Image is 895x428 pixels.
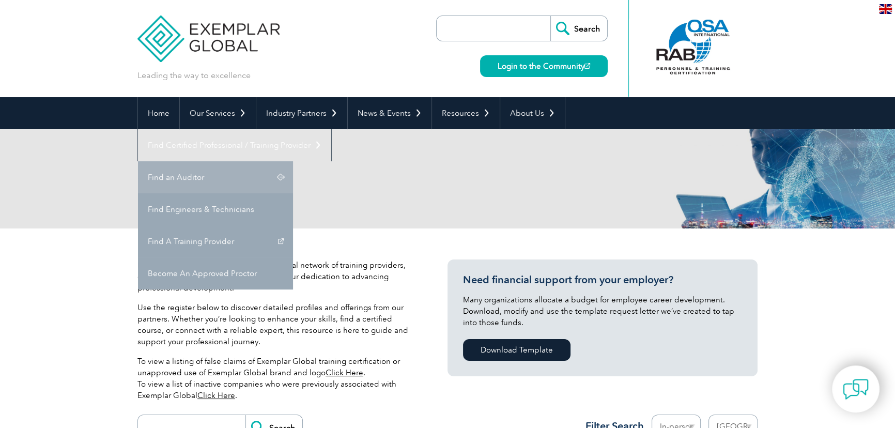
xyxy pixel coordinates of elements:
a: Become An Approved Proctor [138,257,293,289]
a: Our Services [180,97,256,129]
img: en [879,4,892,14]
a: Click Here [326,368,363,377]
a: Industry Partners [256,97,347,129]
h3: Need financial support from your employer? [463,273,742,286]
img: contact-chat.png [843,376,869,402]
img: open_square.png [584,63,590,69]
a: Resources [432,97,500,129]
p: Exemplar Global proudly works with a global network of training providers, consultants, and organ... [137,259,416,294]
a: Home [138,97,179,129]
a: News & Events [348,97,431,129]
a: Download Template [463,339,570,361]
a: Find an Auditor [138,161,293,193]
a: Find A Training Provider [138,225,293,257]
h2: Client Register [137,171,572,187]
input: Search [550,16,607,41]
p: Leading the way to excellence [137,70,251,81]
a: Click Here [197,391,235,400]
a: Find Certified Professional / Training Provider [138,129,331,161]
a: Login to the Community [480,55,608,77]
p: Many organizations allocate a budget for employee career development. Download, modify and use th... [463,294,742,328]
a: About Us [500,97,565,129]
p: Use the register below to discover detailed profiles and offerings from our partners. Whether you... [137,302,416,347]
p: To view a listing of false claims of Exemplar Global training certification or unapproved use of ... [137,356,416,401]
a: Find Engineers & Technicians [138,193,293,225]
